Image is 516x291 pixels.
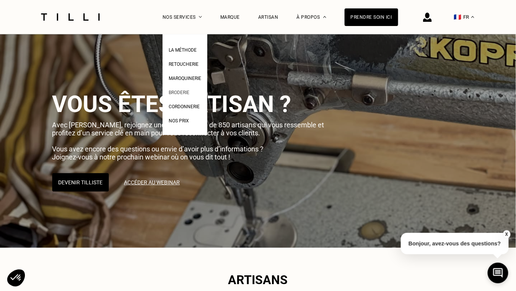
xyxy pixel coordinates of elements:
[38,13,103,21] img: Logo du service de couturière Tilli
[52,91,291,118] span: Vous êtes artisan ?
[169,102,200,110] a: Cordonnerie
[52,153,230,161] span: Joignez-vous à notre prochain webinar où on vous dit tout !
[52,121,324,137] span: Avec [PERSON_NAME], rejoignez une communauté de 850 artisans qui vous ressemble et profitez d’un ...
[52,173,109,192] button: Devenir Tilliste
[169,62,199,67] span: Retoucherie
[169,59,199,67] a: Retoucherie
[169,76,201,81] span: Maroquinerie
[423,13,432,22] img: icône connexion
[52,145,264,153] span: Vous avez encore des questions ou envie d’avoir plus d’informations ?
[503,230,510,239] button: X
[169,90,189,95] span: Broderie
[454,13,462,21] span: 🇫🇷
[169,73,201,81] a: Maroquinerie
[199,16,202,18] img: Menu déroulant
[169,88,189,96] a: Broderie
[118,173,186,192] a: Accéder au webinar
[169,47,197,53] span: La Méthode
[228,273,288,287] span: Artisans
[169,116,189,124] a: Nos prix
[401,233,509,254] p: Bonjour, avez-vous des questions?
[471,16,474,18] img: menu déroulant
[169,104,200,109] span: Cordonnerie
[220,15,240,20] a: Marque
[258,15,278,20] a: Artisan
[169,118,189,124] span: Nos prix
[345,8,398,26] a: Prendre soin ici
[169,45,197,53] a: La Méthode
[323,16,326,18] img: Menu déroulant à propos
